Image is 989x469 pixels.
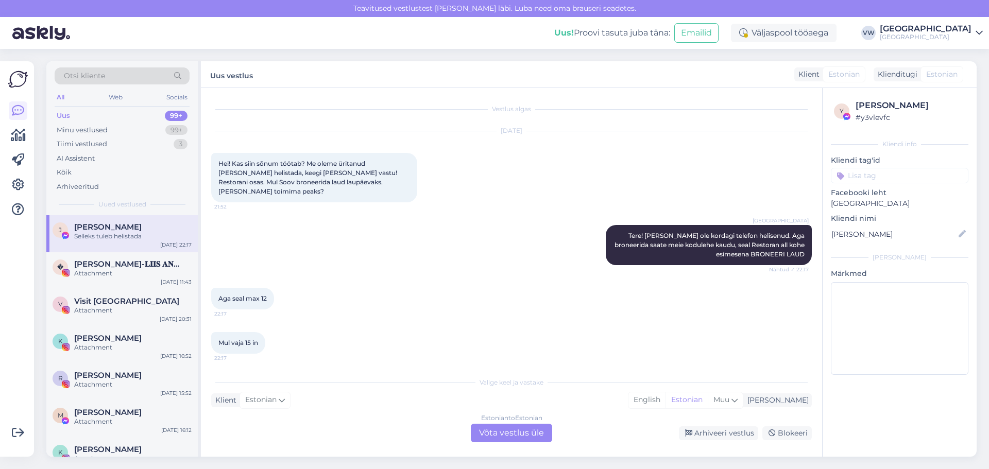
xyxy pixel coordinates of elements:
div: [DATE] 16:12 [161,426,192,434]
p: Kliendi nimi [831,213,968,224]
span: K [58,448,63,456]
div: [DATE] 16:52 [160,352,192,360]
span: 22:17 [214,310,253,318]
span: Aga seal max 12 [218,294,267,302]
div: Socials [164,91,190,104]
div: 3 [174,139,187,149]
span: 𝐀𝐍𝐍𝐀-𝐋𝐈𝐈𝐒 𝐀𝐍𝐍𝐔𝐒 [74,259,181,269]
div: English [628,392,666,408]
div: All [55,91,66,104]
span: Estonian [926,69,958,80]
span: Katri Kägo [74,334,142,343]
div: Web [107,91,125,104]
div: [DATE] 11:43 [161,278,192,286]
div: Attachment [74,417,192,426]
div: [DATE] 15:52 [160,389,192,397]
div: Arhiveeri vestlus [679,426,758,440]
div: Klienditugi [874,69,917,80]
span: K [58,337,63,345]
span: 22:17 [214,354,253,362]
span: Hei! Kas siin sõnum töötab? Me oleme üritanud [PERSON_NAME] helistada, keegi [PERSON_NAME] vastu!... [218,160,399,195]
label: Uus vestlus [210,67,253,81]
div: # y3vlevfc [856,112,965,123]
div: 99+ [165,111,187,121]
div: [DATE] 20:31 [160,315,192,323]
p: Märkmed [831,268,968,279]
div: Väljaspool tööaega [731,24,837,42]
input: Lisa nimi [831,229,957,240]
span: Otsi kliente [64,71,105,81]
div: Uus [57,111,70,121]
div: [PERSON_NAME] [743,395,809,406]
div: Attachment [74,269,192,278]
div: Attachment [74,454,192,463]
span: 21:52 [214,203,253,211]
span: J [59,226,62,234]
span: Estonian [828,69,860,80]
div: [GEOGRAPHIC_DATA] [880,33,971,41]
span: R [58,374,63,382]
button: Emailid [674,23,719,43]
img: Askly Logo [8,70,28,89]
div: Blokeeri [762,426,812,440]
span: � [57,263,63,271]
div: Vestlus algas [211,105,812,114]
div: Selleks tuleb helistada [74,232,192,241]
div: AI Assistent [57,153,95,164]
div: Klient [211,395,236,406]
span: Muu [713,395,729,404]
div: [PERSON_NAME] [831,253,968,262]
div: Proovi tasuta juba täna: [554,27,670,39]
div: Tiimi vestlused [57,139,107,149]
span: Estonian [245,394,277,406]
div: Valige keel ja vastake [211,378,812,387]
div: [DATE] [211,126,812,135]
div: Võta vestlus üle [471,424,552,442]
p: Kliendi tag'id [831,155,968,166]
div: Attachment [74,343,192,352]
div: Estonian [666,392,708,408]
a: [GEOGRAPHIC_DATA][GEOGRAPHIC_DATA] [880,25,983,41]
span: Visit Pärnu [74,297,179,306]
span: Uued vestlused [98,200,146,209]
div: Attachment [74,306,192,315]
p: Facebooki leht [831,187,968,198]
div: [PERSON_NAME] [856,99,965,112]
div: [GEOGRAPHIC_DATA] [880,25,971,33]
span: Mul vaja 15 in [218,339,258,346]
div: Klient [794,69,820,80]
span: Jaanika Aasav [74,222,142,232]
span: Tere! [PERSON_NAME] ole kordagi telefon helisenud. Aga broneerida saate meie kodulehe kaudu, seal... [615,232,806,258]
div: Minu vestlused [57,125,108,135]
span: Nähtud ✓ 22:17 [769,266,809,273]
div: Arhiveeritud [57,182,99,192]
span: y [840,107,844,115]
span: Raili Roosmaa [74,371,142,380]
div: Attachment [74,380,192,389]
div: VW [861,26,876,40]
p: [GEOGRAPHIC_DATA] [831,198,968,209]
span: V [58,300,62,308]
input: Lisa tag [831,168,968,183]
span: Mohsin Mia [74,408,142,417]
span: Karin Blande [74,445,142,454]
div: 99+ [165,125,187,135]
span: [GEOGRAPHIC_DATA] [753,217,809,224]
div: Kliendi info [831,140,968,149]
div: Kõik [57,167,72,178]
span: M [58,411,63,419]
div: Estonian to Estonian [481,413,542,423]
b: Uus! [554,28,574,38]
div: [DATE] 22:17 [160,241,192,249]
